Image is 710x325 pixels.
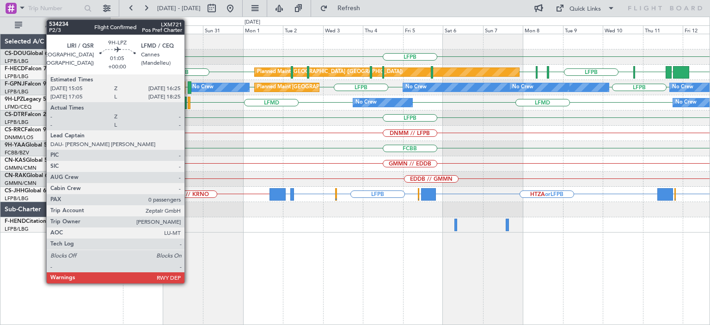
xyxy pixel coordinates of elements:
span: F-GPNJ [5,81,24,87]
button: Quick Links [551,1,619,16]
div: Planned Maint [GEOGRAPHIC_DATA] ([GEOGRAPHIC_DATA]) [257,65,403,79]
div: No Crew [192,80,214,94]
span: 9H-LPZ [5,97,23,102]
div: Sat 6 [443,25,483,34]
a: CS-JHHGlobal 6000 [5,188,56,194]
a: DNMM/LOS [5,134,33,141]
div: Wed 3 [323,25,363,34]
a: F-GPNJFalcon 900EX [5,81,60,87]
span: CN-RAK [5,173,26,178]
button: All Aircraft [10,18,100,33]
a: LFPB/LBG [5,119,29,126]
a: CS-DOUGlobal 6500 [5,51,58,56]
input: Trip Number [28,1,81,15]
span: Refresh [330,5,368,12]
div: Wed 10 [603,25,643,34]
div: No Crew [355,96,377,110]
div: [DATE] [112,18,128,26]
div: Sat 30 [163,25,203,34]
a: LFPB/LBG [5,226,29,233]
a: CS-DTRFalcon 2000 [5,112,56,117]
a: FCBB/BZV [5,149,29,156]
div: Tue 9 [563,25,603,34]
div: [DATE] [245,18,260,26]
div: Fri 29 [123,25,163,34]
span: CS-JHH [5,188,24,194]
div: No Crew [672,80,693,94]
a: CS-RRCFalcon 900LX [5,127,59,133]
div: Quick Links [569,5,601,14]
a: GMMN/CMN [5,165,37,172]
span: CS-DOU [5,51,26,56]
div: No Crew [405,80,427,94]
a: CN-KASGlobal 5000 [5,158,57,163]
span: CS-DTR [5,112,24,117]
div: No Crew [512,80,533,94]
div: Mon 1 [243,25,283,34]
a: LFMD/CEQ [5,104,31,110]
a: LFPB/LBG [5,195,29,202]
a: F-HECDFalcon 7X [5,66,50,72]
span: F-HECD [5,66,25,72]
span: CS-RRC [5,127,24,133]
span: [DATE] - [DATE] [157,4,201,12]
a: GMMN/CMN [5,180,37,187]
div: Planned Maint [GEOGRAPHIC_DATA] ([GEOGRAPHIC_DATA]) [257,80,403,94]
div: Sun 31 [203,25,243,34]
button: Refresh [316,1,371,16]
div: Thu 11 [643,25,683,34]
span: CN-KAS [5,158,26,163]
span: All Aircraft [24,22,98,29]
a: 9H-YAAGlobal 5000 [5,142,57,148]
div: Sun 7 [483,25,523,34]
span: F-HEND [5,219,26,224]
span: 9H-YAA [5,142,25,148]
div: Tue 2 [283,25,323,34]
a: F-HENDCitation Mustang [5,219,71,224]
a: 9H-LPZLegacy 500 [5,97,53,102]
a: CN-RAKGlobal 6000 [5,173,58,178]
div: Thu 4 [363,25,403,34]
div: No Crew [675,96,697,110]
div: Fri 5 [403,25,443,34]
a: LFPB/LBG [5,73,29,80]
a: LFPB/LBG [5,88,29,95]
div: Mon 8 [523,25,563,34]
a: LFPB/LBG [5,58,29,65]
